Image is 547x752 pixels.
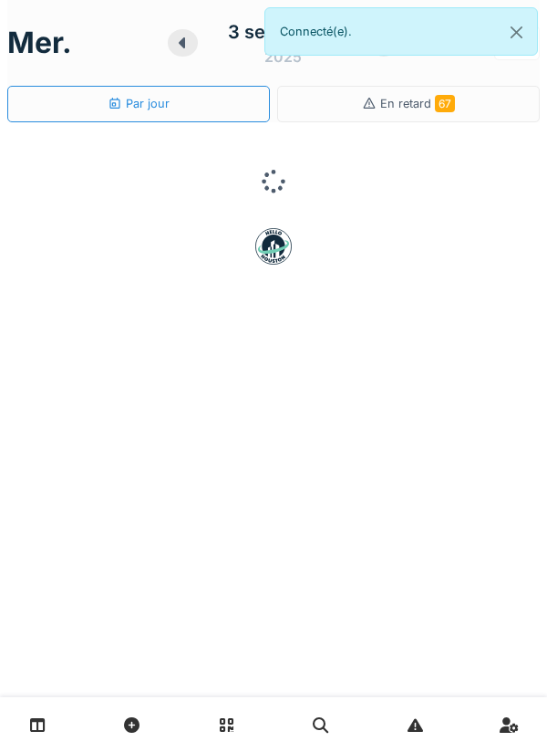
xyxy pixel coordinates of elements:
[7,26,72,60] h1: mer.
[264,46,302,68] div: 2025
[435,95,455,112] span: 67
[380,97,455,110] span: En retard
[228,18,339,46] div: 3 septembre
[255,228,292,265] img: badge-BVDL4wpA.svg
[264,7,538,56] div: Connecté(e).
[108,95,170,112] div: Par jour
[496,8,537,57] button: Close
